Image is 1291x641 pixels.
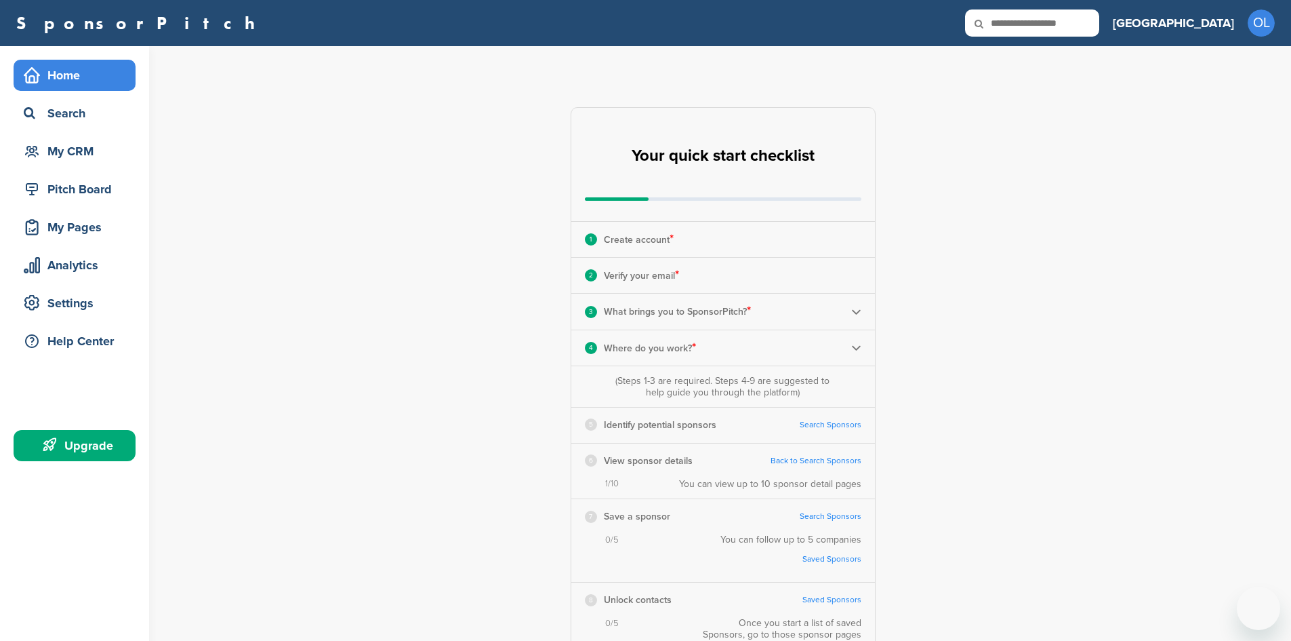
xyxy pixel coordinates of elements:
div: Search [20,101,136,125]
p: Unlock contacts [604,591,672,608]
p: Verify your email [604,267,679,284]
img: Checklist arrow 2 [851,343,861,353]
a: Search Sponsors [800,420,861,430]
iframe: Button to launch messaging window [1237,587,1280,630]
div: You can follow up to 5 companies [720,534,861,573]
div: Analytics [20,253,136,277]
span: 0/5 [605,618,619,629]
div: 6 [585,454,597,467]
a: Search [14,98,136,129]
p: Where do you work? [604,339,696,357]
div: 8 [585,594,597,606]
a: Settings [14,288,136,319]
p: Create account [604,231,674,248]
a: My CRM [14,136,136,167]
h2: Your quick start checklist [632,141,815,171]
div: 4 [585,342,597,354]
div: 7 [585,511,597,523]
div: Help Center [20,329,136,353]
p: What brings you to SponsorPitch? [604,303,751,320]
a: Saved Sponsors [802,595,861,605]
div: Home [20,63,136,88]
a: Back to Search Sponsors [771,456,861,466]
div: My CRM [20,139,136,163]
p: Identify potential sponsors [604,416,716,433]
a: Saved Sponsors [734,554,861,564]
a: Upgrade [14,430,136,461]
div: Upgrade [20,433,136,458]
a: SponsorPitch [16,14,264,32]
div: Settings [20,291,136,315]
a: Search Sponsors [800,511,861,522]
div: 3 [585,306,597,318]
img: Checklist arrow 2 [851,307,861,317]
div: 5 [585,419,597,431]
p: Save a sponsor [604,508,670,525]
div: My Pages [20,215,136,239]
span: 0/5 [605,535,619,546]
h3: [GEOGRAPHIC_DATA] [1113,14,1234,33]
span: OL [1248,9,1275,37]
div: Pitch Board [20,177,136,201]
a: Help Center [14,326,136,357]
a: [GEOGRAPHIC_DATA] [1113,8,1234,38]
div: You can view up to 10 sponsor detail pages [679,478,861,490]
div: 2 [585,269,597,281]
div: (Steps 1-3 are required. Steps 4-9 are suggested to help guide you through the platform) [612,375,833,398]
p: View sponsor details [604,452,693,469]
a: Home [14,60,136,91]
a: Pitch Board [14,174,136,205]
span: 1/10 [605,478,619,490]
a: Analytics [14,250,136,281]
div: 1 [585,233,597,246]
a: My Pages [14,212,136,243]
